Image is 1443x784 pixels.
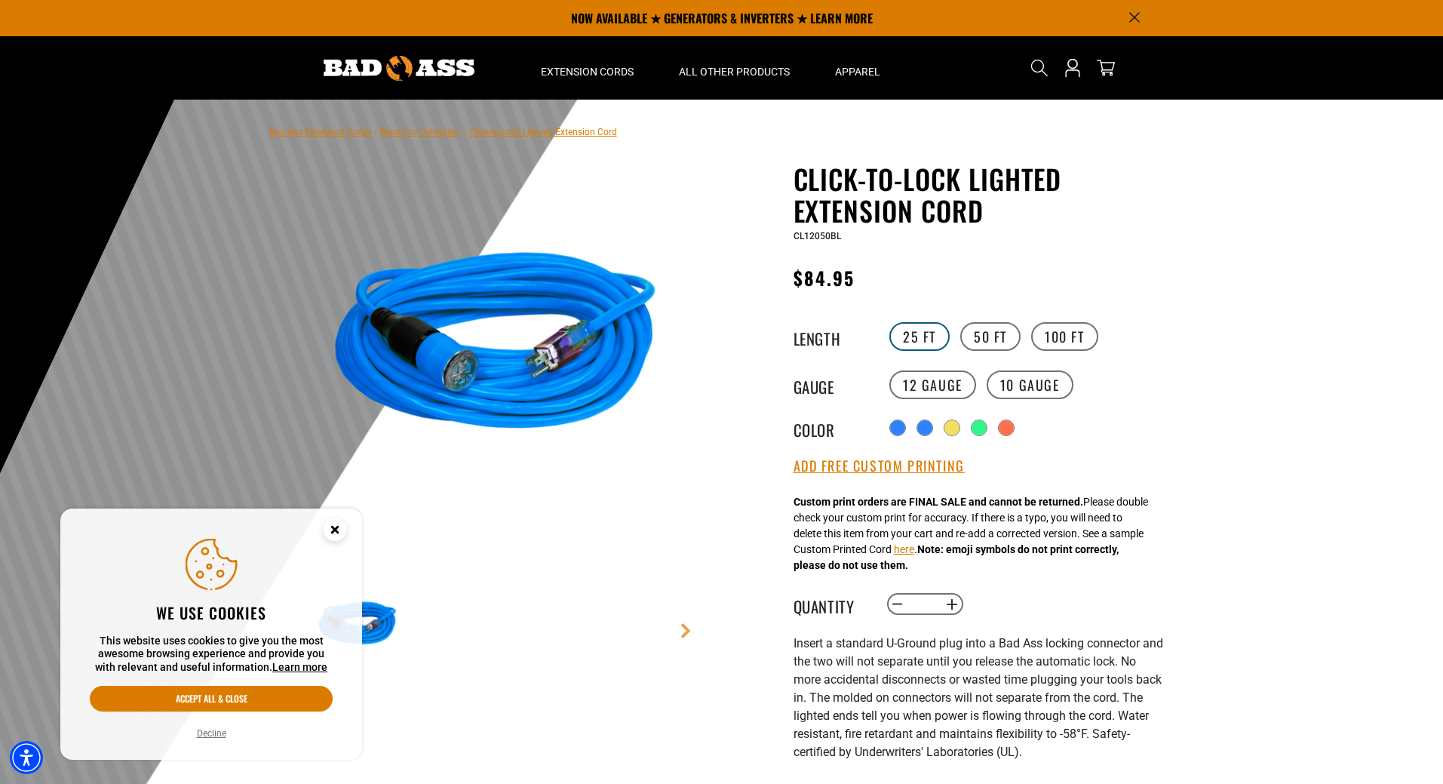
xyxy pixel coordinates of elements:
span: Extension Cords [541,65,634,78]
span: $84.95 [794,264,855,291]
summary: Extension Cords [518,36,656,100]
label: 100 FT [1031,322,1098,351]
label: 10 Gauge [987,370,1073,399]
summary: All Other Products [656,36,812,100]
strong: Note: emoji symbols do not print correctly, please do not use them. [794,543,1119,571]
button: here [894,542,914,558]
img: Bad Ass Extension Cords [324,56,474,81]
h1: Click-to-Lock Lighted Extension Cord [794,163,1163,226]
a: Bad Ass Extension Cords [269,127,371,137]
a: Next [678,623,693,638]
span: CL12050BL [794,231,841,241]
div: I [794,635,1163,779]
img: blue [314,166,677,530]
span: All Other Products [679,65,790,78]
legend: Length [794,327,869,346]
aside: Cookie Consent [60,509,362,761]
label: 50 FT [960,322,1021,351]
p: This website uses cookies to give you the most awesome browsing experience and provide you with r... [90,635,333,675]
h2: We use cookies [90,603,333,623]
a: Return to Collection [380,127,460,137]
legend: Color [794,418,869,438]
div: Accessibility Menu [10,741,43,774]
span: Apparel [835,65,880,78]
summary: Apparel [812,36,903,100]
span: › [463,127,466,137]
button: Accept all & close [90,686,333,712]
legend: Gauge [794,375,869,395]
a: This website uses cookies to give you the most awesome browsing experience and provide you with r... [272,661,327,673]
nav: breadcrumbs [269,122,617,140]
button: Decline [192,726,231,741]
strong: Custom print orders are FINAL SALE and cannot be returned. [794,496,1083,508]
span: Click-to-Lock Lighted Extension Cord [469,127,617,137]
label: 25 FT [889,322,950,351]
label: 12 Gauge [889,370,976,399]
summary: Search [1027,56,1052,80]
div: Please double check your custom print for accuracy. If there is a typo, you will need to delete t... [794,494,1148,573]
button: Add Free Custom Printing [794,458,965,475]
span: nsert a standard U-Ground plug into a Bad Ass locking connector and the two will not separate unt... [794,636,1163,759]
span: › [374,127,377,137]
label: Quantity [794,595,869,614]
